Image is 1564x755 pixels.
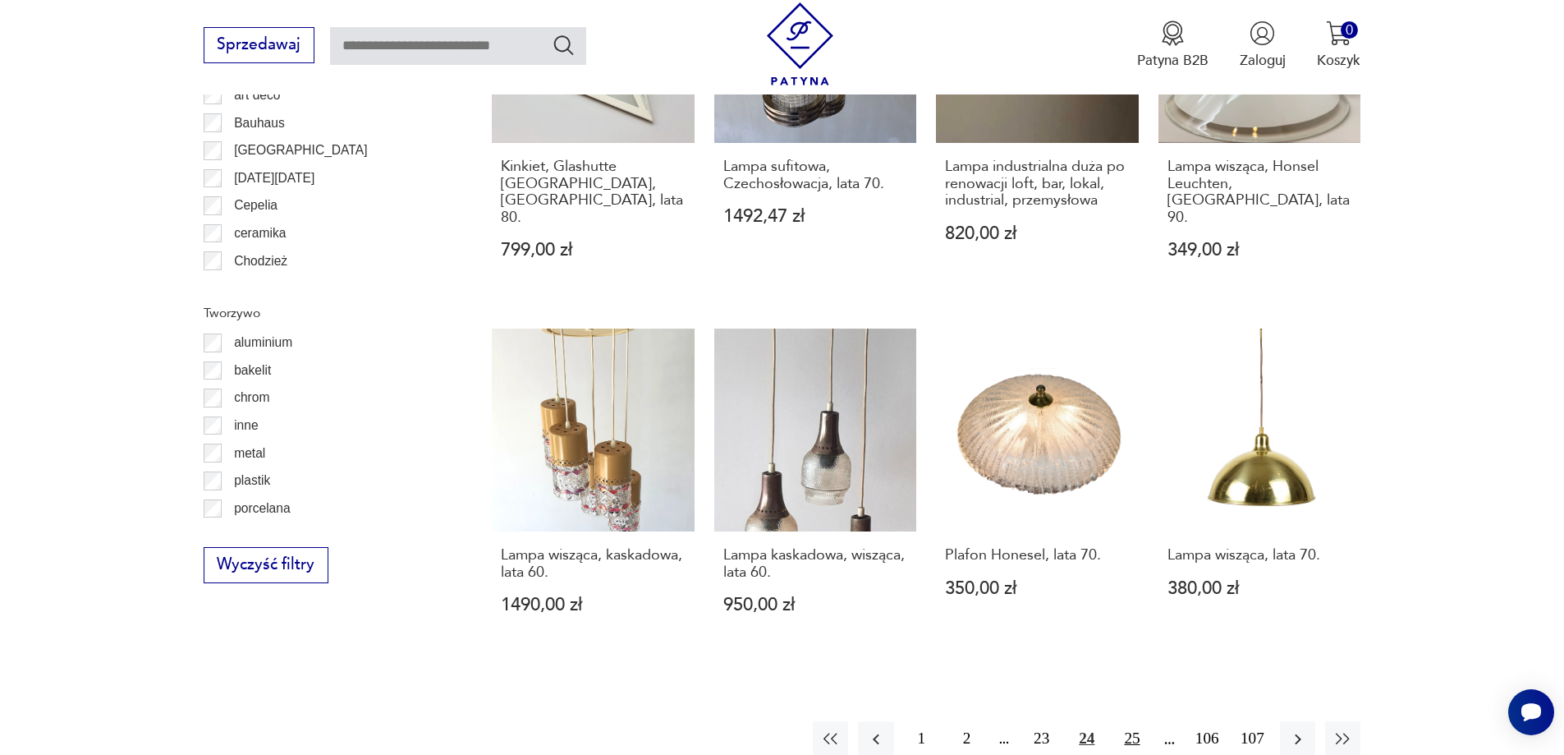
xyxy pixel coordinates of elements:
button: Zaloguj [1240,21,1286,70]
h3: Plafon Honesel, lata 70. [945,547,1130,564]
div: 0 [1341,21,1358,39]
p: art deco [234,85,280,106]
p: 950,00 zł [723,596,908,614]
button: Sprzedawaj [204,27,314,63]
p: porcelana [234,498,291,519]
p: Zaloguj [1240,51,1286,70]
h3: Lampa wisząca, lata 70. [1167,547,1352,564]
p: 380,00 zł [1167,580,1352,597]
a: Plafon Honesel, lata 70.Plafon Honesel, lata 70.350,00 zł [936,329,1139,652]
button: Wyczyść filtry [204,547,328,583]
p: plastik [234,470,270,491]
iframe: Smartsupp widget button [1508,689,1554,735]
a: Lampa wisząca, kaskadowa, lata 60.Lampa wisząca, kaskadowa, lata 60.1490,00 zł [492,329,695,652]
p: Tworzywo [204,302,445,324]
p: 349,00 zł [1167,242,1352,259]
a: Lampa wisząca, lata 70.Lampa wisząca, lata 70.380,00 zł [1158,329,1361,652]
p: 1490,00 zł [501,596,686,614]
p: Ćmielów [234,278,283,299]
p: bakelit [234,360,271,381]
h3: Lampa sufitowa, Czechosłowacja, lata 70. [723,159,908,192]
h3: Kinkiet, Glashutte [GEOGRAPHIC_DATA], [GEOGRAPHIC_DATA], lata 80. [501,159,686,226]
p: [GEOGRAPHIC_DATA] [234,140,367,161]
p: metal [234,443,265,464]
p: Patyna B2B [1137,51,1209,70]
p: Koszyk [1317,51,1360,70]
img: Ikonka użytkownika [1250,21,1275,46]
h3: Lampa wisząca, Honsel Leuchten, [GEOGRAPHIC_DATA], lata 90. [1167,159,1352,226]
a: Lampa kaskadowa, wisząca, lata 60.Lampa kaskadowa, wisząca, lata 60.950,00 zł [714,329,917,652]
p: [DATE][DATE] [234,168,314,189]
p: inne [234,415,258,436]
p: 1492,47 zł [723,208,908,225]
button: 0Koszyk [1317,21,1360,70]
p: ceramika [234,223,286,244]
p: 350,00 zł [945,580,1130,597]
p: Cepelia [234,195,277,216]
h3: Lampa industrialna duża po renowacji loft, bar, lokal, industrial, przemysłowa [945,159,1130,209]
p: porcelit [234,525,275,546]
p: chrom [234,387,269,408]
img: Ikona koszyka [1326,21,1351,46]
h3: Lampa kaskadowa, wisząca, lata 60. [723,547,908,581]
h3: Lampa wisząca, kaskadowa, lata 60. [501,547,686,581]
a: Ikona medaluPatyna B2B [1137,21,1209,70]
button: Szukaj [552,33,576,57]
img: Patyna - sklep z meblami i dekoracjami vintage [759,2,842,85]
p: aluminium [234,332,292,353]
p: 820,00 zł [945,225,1130,242]
img: Ikona medalu [1160,21,1186,46]
a: Sprzedawaj [204,39,314,53]
button: Patyna B2B [1137,21,1209,70]
p: Bauhaus [234,113,285,134]
p: Chodzież [234,251,287,272]
p: 799,00 zł [501,242,686,259]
